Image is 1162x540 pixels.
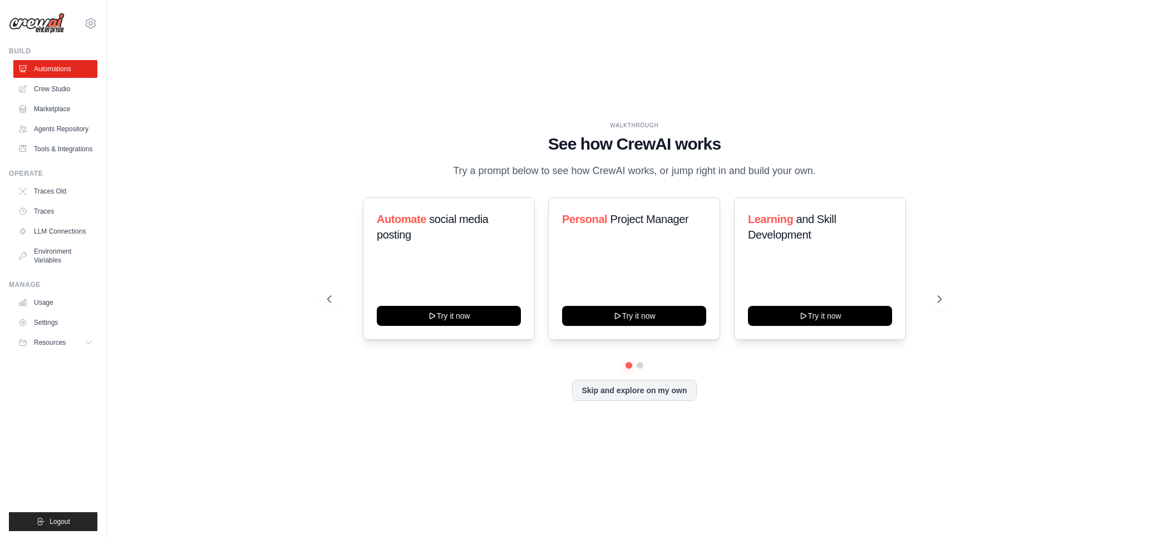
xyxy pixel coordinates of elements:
button: Try it now [377,306,521,326]
a: Tools & Integrations [13,140,97,158]
a: LLM Connections [13,222,97,240]
span: Personal [562,213,607,225]
a: Environment Variables [13,242,97,269]
a: Traces Old [13,182,97,200]
span: Logout [50,517,70,526]
a: Traces [13,202,97,220]
img: Logo [9,13,65,34]
span: Resources [34,338,66,347]
span: Project Manager [610,213,689,225]
a: Usage [13,294,97,311]
button: Try it now [748,306,892,326]
span: Learning [748,213,793,225]
span: Automate [377,213,426,225]
a: Settings [13,314,97,331]
p: Try a prompt below to see how CrewAI works, or jump right in and build your own. [447,163,821,179]
a: Crew Studio [13,80,97,98]
span: social media posting [377,213,489,241]
a: Agents Repository [13,120,97,138]
div: Manage [9,280,97,289]
h1: See how CrewAI works [327,134,942,154]
a: Marketplace [13,100,97,118]
button: Resources [13,334,97,351]
div: Build [9,47,97,56]
div: Operate [9,169,97,178]
div: WALKTHROUGH [327,121,942,130]
span: and Skill Development [748,213,836,241]
button: Skip and explore on my own [572,380,696,401]
button: Try it now [562,306,706,326]
button: Logout [9,512,97,531]
a: Automations [13,60,97,78]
